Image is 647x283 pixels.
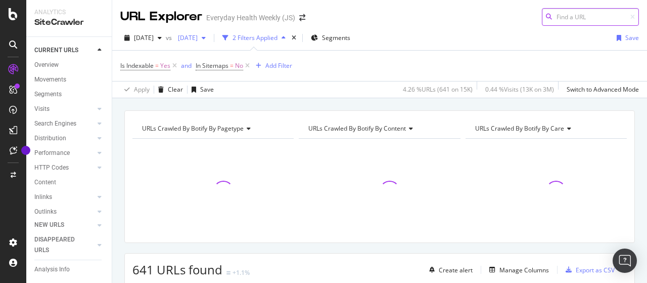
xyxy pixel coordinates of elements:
span: Segments [322,33,350,42]
a: CURRENT URLS [34,45,95,56]
span: 2025 Sep. 7th [134,33,154,42]
input: Find a URL [542,8,639,26]
div: Everyday Health Weekly (JS) [206,13,295,23]
span: URLs Crawled By Botify By pagetype [142,124,244,133]
button: [DATE] [120,30,166,46]
div: Apply [134,85,150,94]
div: Save [200,85,214,94]
div: Create alert [439,266,473,274]
a: HTTP Codes [34,163,95,173]
div: SiteCrawler [34,17,104,28]
div: CURRENT URLS [34,45,78,56]
div: Visits [34,104,50,114]
span: URLs Crawled By Botify By content [308,124,406,133]
button: Manage Columns [485,264,549,276]
div: Overview [34,60,59,70]
div: Segments [34,89,62,100]
span: = [230,61,234,70]
a: Analysis Info [34,264,105,275]
a: NEW URLS [34,220,95,230]
span: Yes [160,59,170,73]
a: Distribution [34,133,95,144]
div: Open Intercom Messenger [613,249,637,273]
div: Distribution [34,133,66,144]
button: Add Filter [252,60,292,72]
span: No [235,59,243,73]
a: Outlinks [34,207,95,217]
button: Save [613,30,639,46]
div: Tooltip anchor [21,146,30,155]
a: Segments [34,89,105,100]
button: Export as CSV [562,262,615,278]
span: = [155,61,159,70]
h4: URLs Crawled By Botify By pagetype [140,120,285,137]
div: Export as CSV [576,266,615,274]
div: +1.1% [233,268,250,277]
div: Add Filter [265,61,292,70]
a: Visits [34,104,95,114]
div: Search Engines [34,118,76,129]
span: vs [166,33,174,42]
button: Apply [120,82,150,98]
div: 0.44 % Visits ( 13K on 3M ) [485,85,554,94]
div: Analytics [34,8,104,17]
span: Is Indexable [120,61,154,70]
button: [DATE] [174,30,210,46]
div: NEW URLS [34,220,64,230]
button: Clear [154,82,183,98]
img: Equal [226,271,230,274]
button: Switch to Advanced Mode [563,82,639,98]
div: Outlinks [34,207,57,217]
a: Content [34,177,105,188]
span: 641 URLs found [132,261,222,278]
h4: URLs Crawled By Botify By care [473,120,618,137]
button: Segments [307,30,354,46]
button: Save [188,82,214,98]
a: DISAPPEARED URLS [34,234,95,256]
div: HTTP Codes [34,163,69,173]
div: Clear [168,85,183,94]
div: Manage Columns [499,266,549,274]
div: Analysis Info [34,264,70,275]
button: and [181,61,192,70]
div: arrow-right-arrow-left [299,14,305,21]
div: URL Explorer [120,8,202,25]
div: Inlinks [34,192,52,203]
button: Create alert [425,262,473,278]
a: Movements [34,74,105,85]
div: Performance [34,148,70,158]
div: Switch to Advanced Mode [567,85,639,94]
div: Content [34,177,56,188]
h4: URLs Crawled By Botify By content [306,120,451,137]
a: Performance [34,148,95,158]
div: Movements [34,74,66,85]
div: DISAPPEARED URLS [34,234,85,256]
div: Save [625,33,639,42]
span: In Sitemaps [196,61,228,70]
span: 2025 Aug. 24th [174,33,198,42]
a: Overview [34,60,105,70]
div: 4.26 % URLs ( 641 on 15K ) [403,85,473,94]
div: times [290,33,298,43]
a: Inlinks [34,192,95,203]
button: 2 Filters Applied [218,30,290,46]
span: URLs Crawled By Botify By care [475,124,564,133]
div: 2 Filters Applied [233,33,278,42]
a: Search Engines [34,118,95,129]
